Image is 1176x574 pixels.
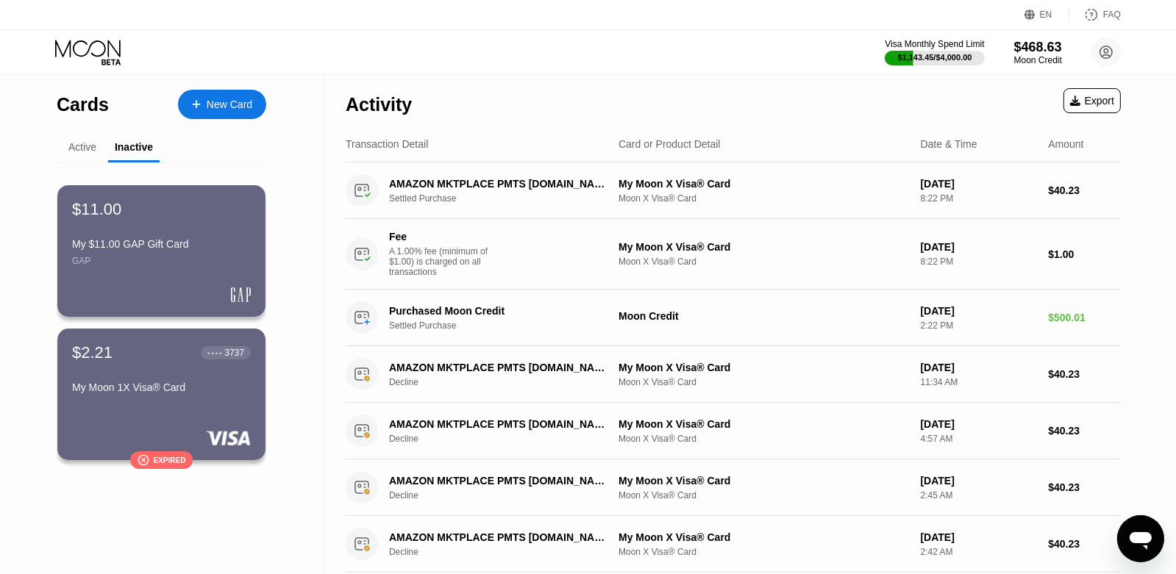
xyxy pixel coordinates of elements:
[389,362,607,373] div: AMAZON MKTPLACE PMTS [DOMAIN_NAME][URL]
[619,418,909,430] div: My Moon X Visa® Card
[72,200,121,219] div: $11.00
[921,138,977,150] div: Date & Time
[346,290,1121,346] div: Purchased Moon CreditSettled PurchaseMoon Credit[DATE]2:22 PM$500.01
[68,141,96,153] div: Active
[619,256,909,267] div: Moon X Visa® Card
[1048,248,1121,260] div: $1.00
[389,231,492,243] div: Fee
[1069,7,1121,22] div: FAQ
[619,362,909,373] div: My Moon X Visa® Card
[921,475,1037,487] div: [DATE]
[72,381,251,393] div: My Moon 1X Visa® Card
[619,377,909,387] div: Moon X Visa® Card
[57,329,266,460] div: $2.21● ● ● ●3737My Moon 1X Visa® CardExpired
[921,434,1037,444] div: 4:57 AM
[921,256,1037,267] div: 8:22 PM
[1040,10,1052,20] div: EN
[619,547,909,557] div: Moon X Visa® Card
[346,346,1121,403] div: AMAZON MKTPLACE PMTS [DOMAIN_NAME][URL]DeclineMy Moon X Visa® CardMoon X Visa® Card[DATE]11:34 AM...
[389,434,624,444] div: Decline
[619,434,909,444] div: Moon X Visa® Card
[921,418,1037,430] div: [DATE]
[346,403,1121,459] div: AMAZON MKTPLACE PMTS [DOMAIN_NAME][URL]DeclineMy Moon X Visa® CardMoon X Visa® Card[DATE]4:57 AM$...
[1103,10,1121,20] div: FAQ
[72,256,251,266] div: GAP
[138,454,149,467] div: 
[619,475,909,487] div: My Moon X Visa® Card
[178,90,266,119] div: New Card
[619,193,909,204] div: Moon X Visa® Card
[389,377,624,387] div: Decline
[72,238,251,250] div: My $11.00 GAP Gift Card
[1048,368,1121,380] div: $40.23
[921,377,1037,387] div: 11:34 AM
[154,456,186,464] div: Expired
[346,516,1121,573] div: AMAZON MKTPLACE PMTS [DOMAIN_NAME][URL]DeclineMy Moon X Visa® CardMoon X Visa® Card[DATE]2:42 AM$...
[921,547,1037,557] div: 2:42 AM
[619,178,909,190] div: My Moon X Visa® Card
[57,94,109,115] div: Cards
[389,305,607,317] div: Purchased Moon Credit
[921,320,1037,331] div: 2:22 PM
[1048,425,1121,437] div: $40.23
[898,53,972,62] div: $1,143.45 / $4,000.00
[1014,40,1062,65] div: $468.63Moon Credit
[389,547,624,557] div: Decline
[1070,95,1114,107] div: Export
[1048,184,1121,196] div: $40.23
[885,39,984,65] div: Visa Monthly Spend Limit$1,143.45/$4,000.00
[619,310,909,322] div: Moon Credit
[619,531,909,543] div: My Moon X Visa® Card
[921,241,1037,253] div: [DATE]
[346,219,1121,290] div: FeeA 1.00% fee (minimum of $1.00) is charged on all transactionsMy Moon X Visa® CardMoon X Visa® ...
[224,348,244,358] div: 3737
[619,138,721,150] div: Card or Product Detail
[346,162,1121,219] div: AMAZON MKTPLACE PMTS [DOMAIN_NAME][URL]Settled PurchaseMy Moon X Visa® CardMoon X Visa® Card[DATE...
[1014,55,1062,65] div: Moon Credit
[389,475,607,487] div: AMAZON MKTPLACE PMTS [DOMAIN_NAME][URL]
[1048,481,1121,493] div: $40.23
[72,343,113,362] div: $2.21
[1014,40,1062,55] div: $468.63
[921,531,1037,543] div: [DATE]
[1048,312,1121,323] div: $500.01
[389,178,607,190] div: AMAZON MKTPLACE PMTS [DOMAIN_NAME][URL]
[389,320,624,331] div: Settled Purchase
[921,362,1037,373] div: [DATE]
[619,490,909,501] div: Moon X Visa® Card
[346,459,1121,516] div: AMAZON MKTPLACE PMTS [DOMAIN_NAME][URL]DeclineMy Moon X Visa® CardMoon X Visa® Card[DATE]2:45 AM$...
[921,178,1037,190] div: [DATE]
[115,141,153,153] div: Inactive
[389,531,607,543] div: AMAZON MKTPLACE PMTS [DOMAIN_NAME][URL]
[885,39,984,49] div: Visa Monthly Spend Limit
[1048,538,1121,550] div: $40.23
[389,490,624,501] div: Decline
[619,241,909,253] div: My Moon X Visa® Card
[346,94,412,115] div: Activity
[1048,138,1083,150] div: Amount
[921,193,1037,204] div: 8:22 PM
[1063,88,1121,113] div: Export
[389,193,624,204] div: Settled Purchase
[389,418,607,430] div: AMAZON MKTPLACE PMTS [DOMAIN_NAME][URL]
[1117,515,1164,562] iframe: Кнопка, открывающая окно обмена сообщениями; идет разговор
[389,246,499,277] div: A 1.00% fee (minimum of $1.00) is charged on all transactions
[57,185,266,317] div: $11.00My $11.00 GAP Gift CardGAP
[921,490,1037,501] div: 2:45 AM
[1024,7,1069,22] div: EN
[207,98,252,111] div: New Card
[346,138,428,150] div: Transaction Detail
[921,305,1037,317] div: [DATE]
[207,351,222,355] div: ● ● ● ●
